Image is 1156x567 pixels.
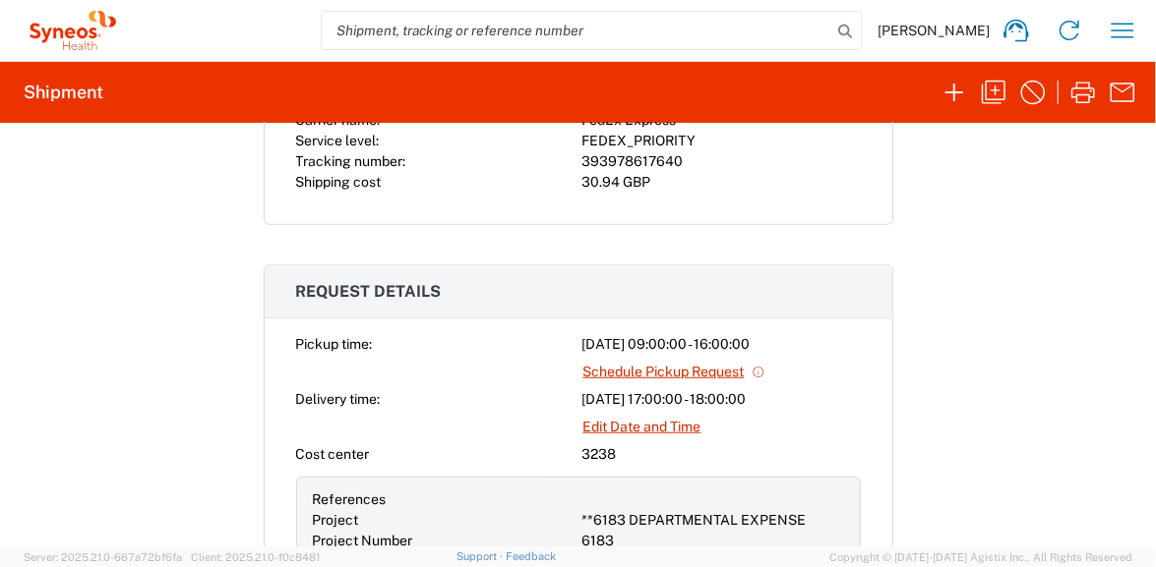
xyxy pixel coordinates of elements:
a: Schedule Pickup Request [582,355,766,389]
span: Request details [296,282,442,301]
div: Project [313,510,575,531]
span: Tracking number: [296,153,406,169]
span: Delivery time: [296,391,381,407]
div: 3238 [582,444,861,465]
span: Copyright © [DATE]-[DATE] Agistix Inc., All Rights Reserved [829,548,1132,566]
h2: Shipment [24,81,103,104]
span: Shipping cost [296,174,382,190]
a: Edit Date and Time [582,410,702,444]
div: [DATE] 17:00:00 - 18:00:00 [582,389,861,410]
input: Shipment, tracking or reference number [322,12,831,49]
span: Cost center [296,446,370,462]
div: 30.94 GBP [582,172,861,193]
div: FEDEX_PRIORITY [582,131,861,151]
span: Pickup time: [296,336,373,352]
span: Service level: [296,133,380,148]
a: Support [456,550,506,562]
a: Feedback [506,550,556,562]
span: [PERSON_NAME] [878,22,990,39]
span: References [313,491,387,507]
div: 393978617640 [582,151,861,172]
span: Server: 2025.21.0-667a72bf6fa [24,551,182,563]
div: Project Number [313,531,575,551]
div: [DATE] 09:00:00 - 16:00:00 [582,334,861,355]
div: **6183 DEPARTMENTAL EXPENSE [582,510,844,531]
span: Client: 2025.21.0-f0c8481 [191,551,320,563]
div: 6183 [582,531,844,551]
